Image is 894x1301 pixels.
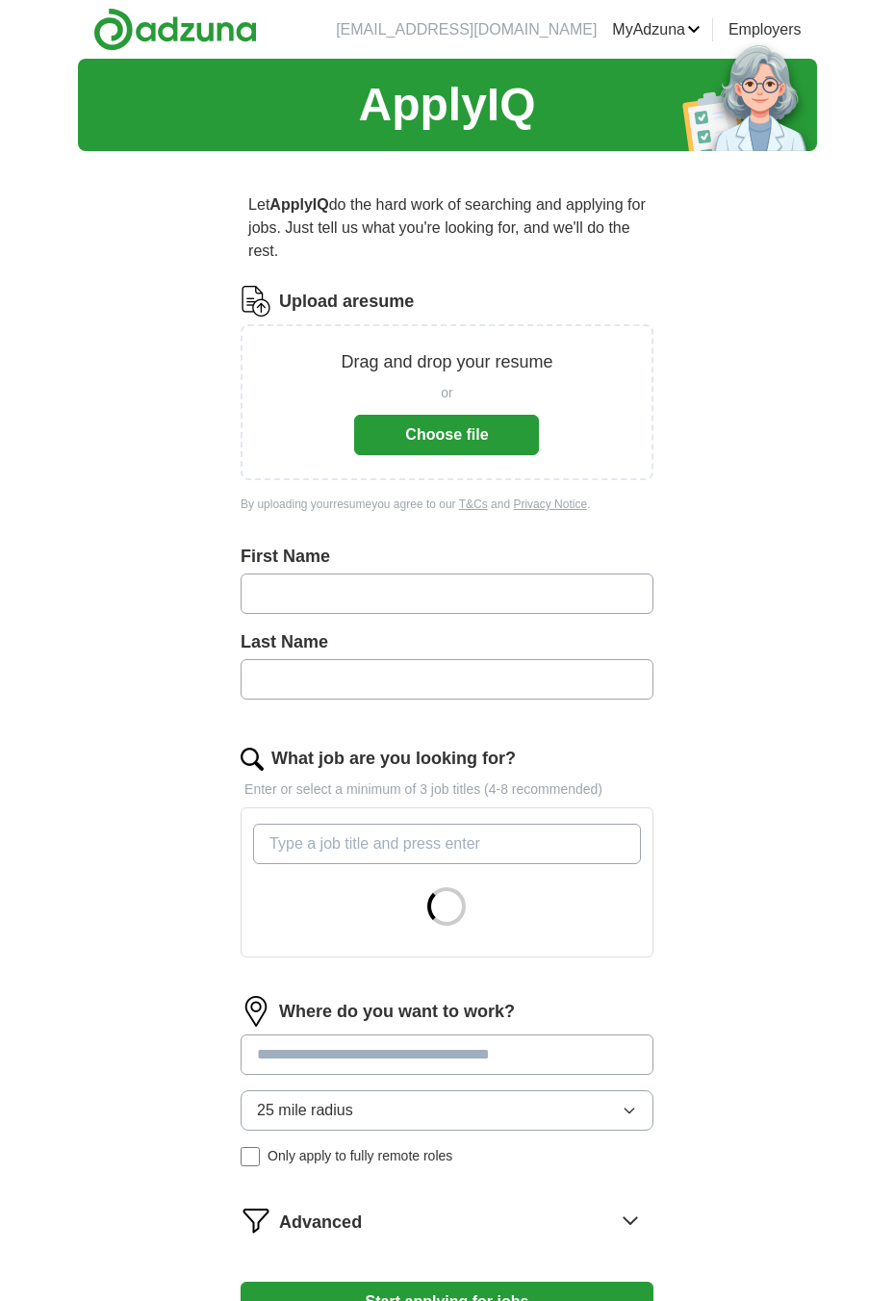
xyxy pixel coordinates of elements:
input: Only apply to fully remote roles [241,1147,260,1166]
a: T&Cs [459,497,488,511]
a: Privacy Notice [513,497,587,511]
label: Where do you want to work? [279,999,515,1025]
input: Type a job title and press enter [253,824,641,864]
span: Advanced [279,1210,362,1236]
span: or [441,383,452,403]
div: By uploading your resume you agree to our and . [241,496,653,513]
p: Enter or select a minimum of 3 job titles (4-8 recommended) [241,779,653,800]
a: MyAdzuna [612,18,701,41]
h1: ApplyIQ [358,70,535,140]
img: location.png [241,996,271,1027]
label: Last Name [241,629,653,655]
img: search.png [241,748,264,771]
p: Let do the hard work of searching and applying for jobs. Just tell us what you're looking for, an... [241,186,653,270]
button: 25 mile radius [241,1090,653,1131]
span: 25 mile radius [257,1099,353,1122]
label: What job are you looking for? [271,746,516,772]
label: Upload a resume [279,289,414,315]
img: CV Icon [241,286,271,317]
li: [EMAIL_ADDRESS][DOMAIN_NAME] [336,18,597,41]
p: Drag and drop your resume [341,349,552,375]
span: Only apply to fully remote roles [268,1146,452,1166]
img: filter [241,1205,271,1236]
a: Employers [728,18,802,41]
label: First Name [241,544,653,570]
button: Choose file [354,415,539,455]
strong: ApplyIQ [269,196,328,213]
img: Adzuna logo [93,8,257,51]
